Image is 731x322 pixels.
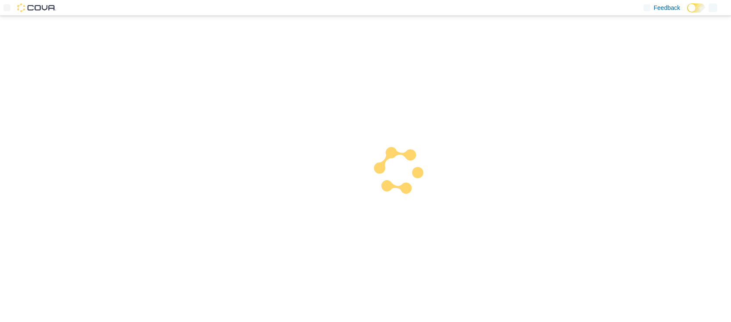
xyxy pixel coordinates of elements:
[654,3,680,12] span: Feedback
[687,3,705,13] input: Dark Mode
[365,138,430,203] img: cova-loader
[17,3,56,12] img: Cova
